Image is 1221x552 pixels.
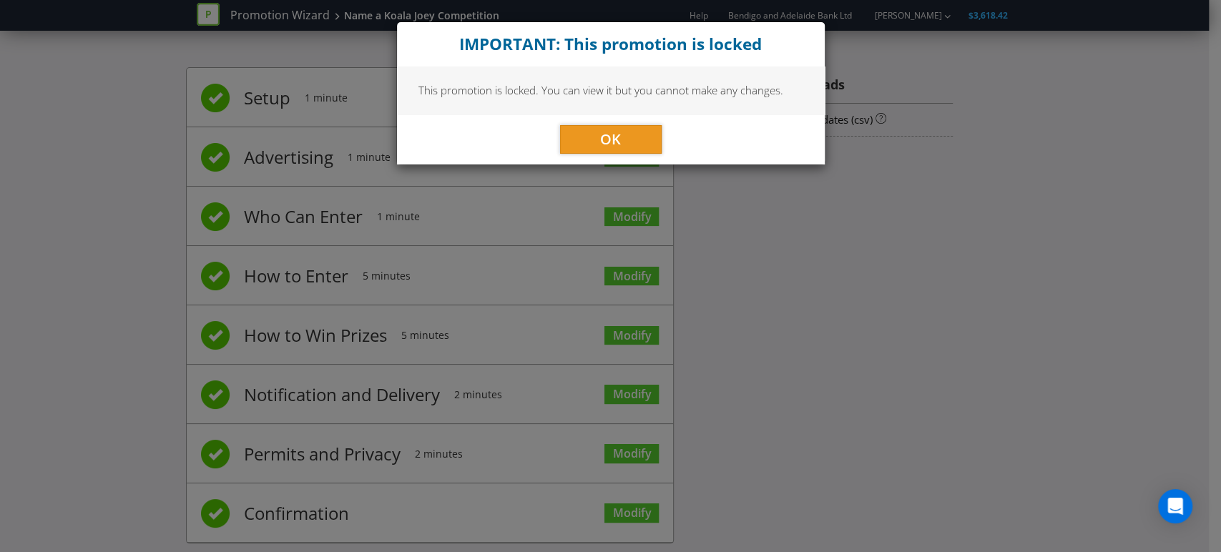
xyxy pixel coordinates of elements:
div: Close [397,22,825,66]
div: This promotion is locked. You can view it but you cannot make any changes. [397,66,825,114]
strong: IMPORTANT: This promotion is locked [459,33,762,55]
span: OK [600,129,621,149]
div: Open Intercom Messenger [1158,489,1192,523]
button: OK [560,125,662,154]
